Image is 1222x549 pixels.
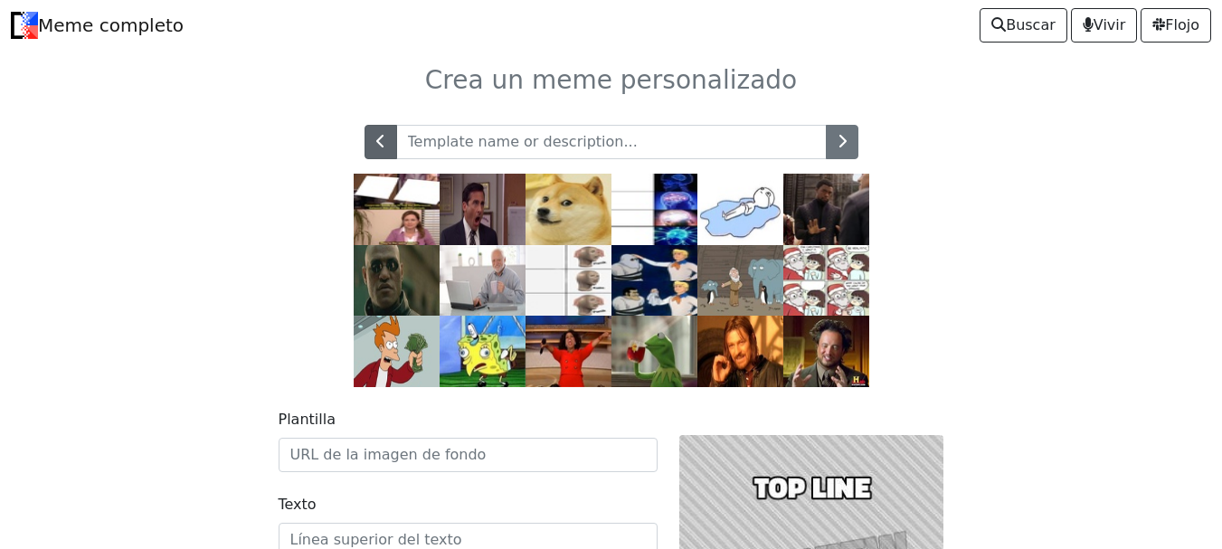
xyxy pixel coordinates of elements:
[354,316,440,387] img: money.jpg
[1006,16,1056,33] font: Buscar
[697,316,783,387] img: mordor.jpg
[1094,16,1126,33] font: Vivir
[697,174,783,245] img: cryingfloor.jpg
[440,316,526,387] img: spongebob.jpg
[697,245,783,317] img: noah.jpg
[1141,8,1211,43] a: Flojo
[783,174,869,245] img: wddth.jpg
[1071,8,1138,43] a: Vivir
[1165,16,1199,33] font: Flojo
[440,245,526,317] img: harold.jpg
[11,12,38,39] img: Meme completo
[783,316,869,387] img: aag.jpg
[526,174,611,245] img: doge.jpg
[440,174,526,245] img: michael-scott.jpg
[611,245,697,317] img: reveal.jpg
[980,8,1067,43] a: Buscar
[526,245,611,317] img: panik-kalm-panik.jpg
[354,174,440,245] img: same.jpg
[11,7,184,43] a: Meme completo
[396,125,827,159] input: Template name or description...
[611,316,697,387] img: kermit.jpg
[279,496,317,513] font: Texto
[425,65,797,95] font: Crea un meme personalizado
[783,245,869,317] img: dragon.jpg
[611,174,697,245] img: gb.jpg
[279,411,336,428] font: Plantilla
[526,316,611,387] img: oprah.jpg
[354,245,440,317] img: morpheus.jpg
[38,14,184,36] font: Meme completo
[279,438,658,472] input: URL de la imagen de fondo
